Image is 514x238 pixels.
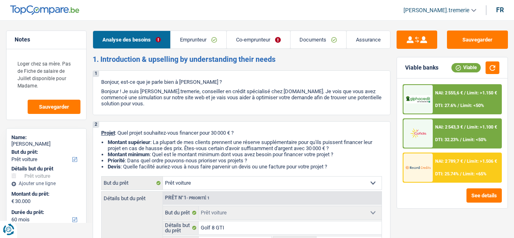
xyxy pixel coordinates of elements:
a: Assurance [347,31,390,48]
span: / [460,137,462,142]
span: Limit: >1.506 € [467,159,497,164]
h2: 1. Introduction & upselling by understanding their needs [93,55,391,64]
p: Bonjour ! Je suis [PERSON_NAME].tremerie, conseiller en crédit spécialisé chez [DOMAIN_NAME]. Je ... [101,88,382,107]
span: / [464,124,466,130]
p: : Quel projet souhaitez-vous financer pour 30 000 € ? [101,130,382,136]
a: [PERSON_NAME].tremerie [397,4,476,17]
img: Record Credits [406,162,431,174]
a: Co-emprunteur [227,31,290,48]
div: Viable [451,63,481,72]
label: Durée du prêt: [11,209,80,216]
li: : La plupart de mes clients prennent une réserve supplémentaire pour qu'ils puissent financer leu... [108,139,382,151]
label: Montant du prêt: [11,191,80,197]
label: Détails but du prêt [163,221,199,234]
strong: Montant minimum [108,151,150,157]
label: But du prêt: [11,149,80,155]
span: € [11,198,14,205]
span: Limit: <65% [463,171,486,177]
span: Limit: <50% [463,137,486,142]
span: Projet [101,130,115,136]
label: But du prêt [163,206,199,219]
li: : Dans quel ordre pouvons-nous prioriser vos projets ? [108,157,382,164]
span: Devis [108,164,121,170]
span: NAI: 2 543,3 € [435,124,463,130]
span: DTI: 32.23% [435,137,459,142]
h5: Notes [15,36,78,43]
label: But du prêt [102,177,163,190]
img: Cofidis [406,127,431,140]
span: / [464,159,466,164]
span: Limit: >1.150 € [467,90,497,96]
span: [PERSON_NAME].tremerie [403,7,469,14]
span: - Priorité 1 [187,196,210,200]
div: fr [496,6,504,14]
span: DTI: 25.74% [435,171,459,177]
span: DTI: 27.6% [435,103,456,108]
div: Prêt n°1 [163,195,212,201]
img: TopCompare Logo [10,5,79,15]
button: Sauvegarder [28,100,80,114]
div: Détails but du prêt [11,166,81,172]
div: Name: [11,134,81,141]
button: See details [466,188,502,203]
label: Détails but du prêt [102,192,163,201]
li: : Quelle facilité auriez-vous à nous faire parvenir un devis ou une facture pour votre projet ? [108,164,382,170]
div: 1 [93,71,99,77]
a: Analyse des besoins [93,31,170,48]
button: Sauvegarder [447,31,508,49]
div: Viable banks [405,64,438,71]
img: AlphaCredit [406,95,431,103]
span: / [458,103,459,108]
span: NAI: 2 555,6 € [435,90,463,96]
span: Sauvegarder [39,104,69,109]
span: Limit: <50% [460,103,484,108]
div: 2 [93,122,99,128]
a: Emprunteur [171,31,226,48]
div: Ajouter une ligne [11,181,81,186]
strong: Montant supérieur [108,139,150,145]
a: Documents [291,31,347,48]
li: : Quel est le montant minimum dont vous avez besoin pour financer votre projet ? [108,151,382,157]
p: Bonjour, est-ce que je parle bien à [PERSON_NAME] ? [101,79,382,85]
span: NAI: 2 789,7 € [435,159,463,164]
span: / [460,171,462,177]
div: [PERSON_NAME] [11,141,81,147]
span: / [464,90,466,96]
span: Limit: >1.100 € [467,124,497,130]
strong: Priorité [108,157,125,164]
